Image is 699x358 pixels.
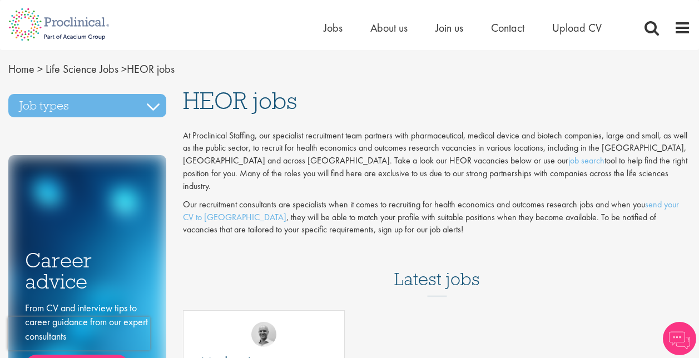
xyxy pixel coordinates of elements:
a: Jobs [324,21,343,35]
iframe: reCAPTCHA [8,317,150,350]
span: HEOR jobs [183,86,297,116]
p: At Proclinical Staffing, our specialist recruitment team partners with pharmaceutical, medical de... [183,130,691,193]
img: Chatbot [663,322,696,355]
a: Contact [491,21,524,35]
a: job search [568,155,604,166]
span: > [121,62,127,76]
img: Jake Robinson [251,322,276,347]
a: send your CV to [GEOGRAPHIC_DATA] [183,198,679,223]
a: Upload CV [552,21,602,35]
h3: Latest jobs [394,242,480,296]
h3: Job types [8,94,166,117]
h3: Career advice [25,250,150,292]
a: About us [370,21,408,35]
a: Join us [435,21,463,35]
span: HEOR jobs [8,62,175,76]
p: Our recruitment consultants are specialists when it comes to recruiting for health economics and ... [183,198,691,237]
a: breadcrumb link to Life Science Jobs [46,62,118,76]
span: > [37,62,43,76]
a: breadcrumb link to Home [8,62,34,76]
